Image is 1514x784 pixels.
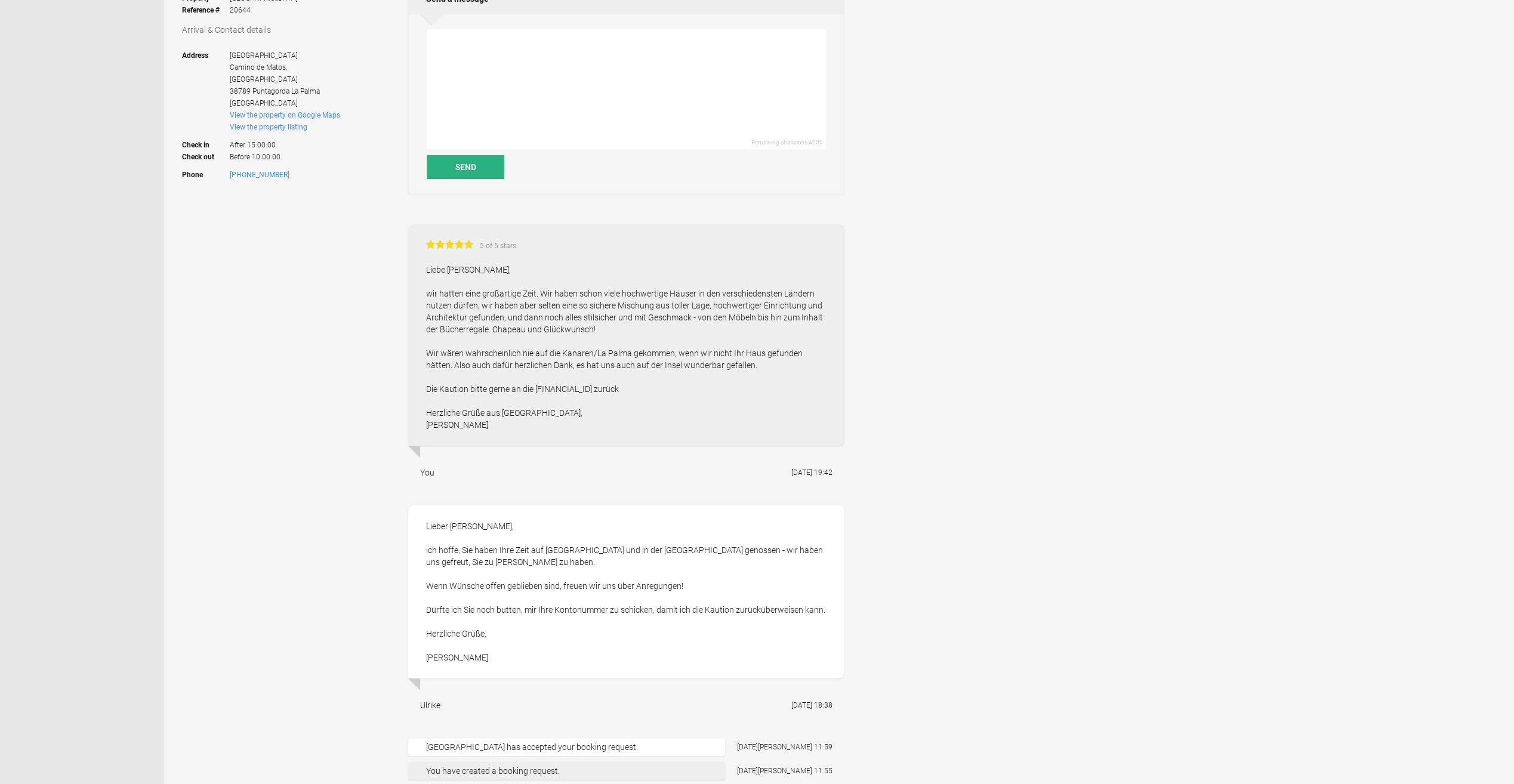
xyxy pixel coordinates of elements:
[791,701,832,709] flynt-date-display: [DATE] 18:38
[427,155,504,179] button: Send
[182,151,230,163] strong: Check out
[230,123,307,131] a: View the property listing
[408,738,725,756] div: [GEOGRAPHIC_DATA] has accepted your booking request.
[230,51,298,60] span: [GEOGRAPHIC_DATA]
[291,87,320,95] span: La Palma
[182,50,230,109] strong: Address
[408,762,725,780] div: You have created a booking request.
[230,151,340,163] span: Before 10:00:00
[230,4,298,16] span: 20644
[230,171,289,179] a: [PHONE_NUMBER]
[737,743,832,751] flynt-date-display: [DATE][PERSON_NAME] 11:59
[420,699,440,711] div: Ulrike
[475,240,516,252] span: 5 of 5 stars
[230,87,251,95] span: 38789
[230,99,298,107] span: [GEOGRAPHIC_DATA]
[791,468,832,477] flynt-date-display: [DATE] 19:42
[182,169,230,181] strong: Phone
[420,467,434,479] div: You
[230,63,298,84] span: Camino de Matos, [GEOGRAPHIC_DATA]
[408,505,844,678] div: Lieber [PERSON_NAME], ich hoffe, Sie haben Ihre Zeit auf [GEOGRAPHIC_DATA] und in der [GEOGRAPHIC...
[737,767,832,775] flynt-date-display: [DATE][PERSON_NAME] 11:55
[408,224,844,446] div: Liebe [PERSON_NAME], wir hatten eine großartige Zeit. Wir haben schon viele hochwertige Häuser in...
[252,87,289,95] span: Puntagorda
[182,24,392,36] h3: Arrival & Contact details
[182,4,230,16] strong: Reference #
[182,133,230,151] strong: Check in
[230,111,340,119] a: View the property on Google Maps
[230,133,340,151] span: After 15:00:00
